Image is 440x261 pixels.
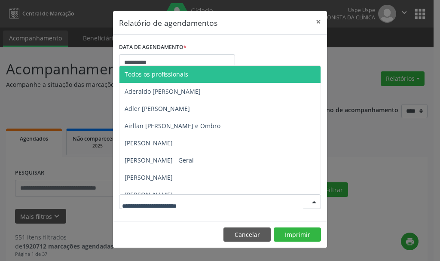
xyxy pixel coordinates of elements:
label: DATA DE AGENDAMENTO [119,41,186,54]
span: Aderaldo [PERSON_NAME] [125,87,201,95]
span: [PERSON_NAME] - Geral [125,156,194,164]
span: [PERSON_NAME] [125,190,173,199]
span: Adler [PERSON_NAME] [125,104,190,113]
span: Airllan [PERSON_NAME] e Ombro [125,122,220,130]
h5: Relatório de agendamentos [119,17,217,28]
span: Todos os profissionais [125,70,188,78]
span: [PERSON_NAME] [125,173,173,181]
button: Imprimir [274,227,321,242]
button: Close [310,11,327,32]
button: Cancelar [223,227,271,242]
span: [PERSON_NAME] [125,139,173,147]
